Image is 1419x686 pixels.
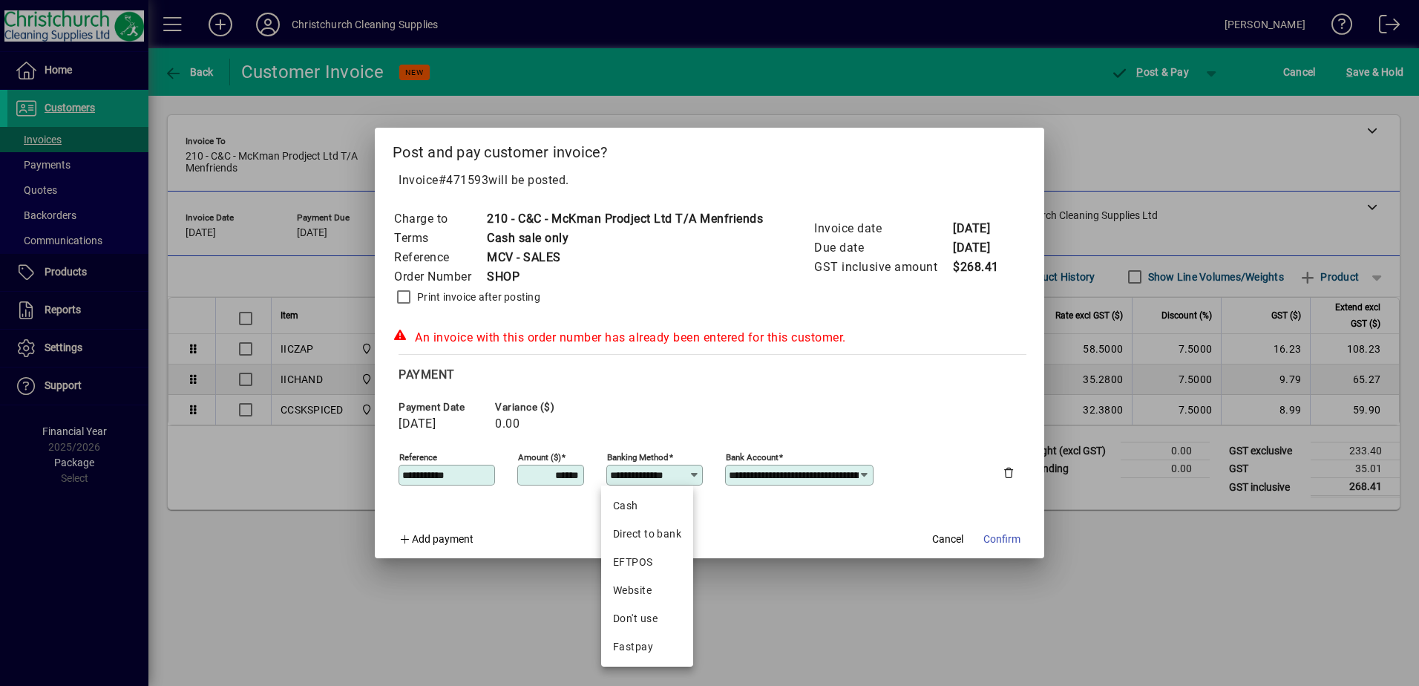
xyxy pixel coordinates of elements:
span: Payment [399,367,455,382]
div: Don't use [613,611,681,627]
div: Website [613,583,681,598]
span: Confirm [983,532,1020,547]
mat-option: Don't use [601,604,693,633]
div: Direct to bank [613,526,681,542]
mat-option: Fastpay [601,633,693,661]
span: Add payment [412,533,473,545]
td: [DATE] [952,238,1012,258]
span: Cancel [932,532,963,547]
td: GST inclusive amount [813,258,952,277]
td: Reference [393,248,486,267]
td: Due date [813,238,952,258]
label: Print invoice after posting [414,290,540,304]
div: EFTPOS [613,555,681,570]
mat-label: Banking method [607,452,669,463]
span: [DATE] [399,417,436,431]
button: Cancel [924,526,971,552]
td: MCV - SALES [486,248,763,267]
td: 210 - C&C - McKman Prodject Ltd T/A Menfriends [486,209,763,229]
mat-option: Direct to bank [601,520,693,548]
button: Add payment [393,526,479,552]
p: Invoice will be posted . [393,171,1026,189]
span: #471593 [439,173,489,187]
mat-option: Cash [601,491,693,520]
span: 0.00 [495,417,520,431]
td: Charge to [393,209,486,229]
div: Fastpay [613,639,681,655]
div: Cash [613,498,681,514]
span: Variance ($) [495,402,584,413]
mat-option: Website [601,576,693,604]
td: Terms [393,229,486,248]
td: SHOP [486,267,763,287]
div: An invoice with this order number has already been entered for this customer. [393,329,1026,347]
h2: Post and pay customer invoice? [375,128,1044,171]
mat-label: Reference [399,452,437,463]
td: Invoice date [813,219,952,238]
button: Confirm [977,526,1026,552]
td: [DATE] [952,219,1012,238]
td: $268.41 [952,258,1012,277]
span: Payment date [399,402,488,413]
td: Order Number [393,267,486,287]
mat-option: EFTPOS [601,548,693,576]
mat-label: Bank Account [726,452,779,463]
td: Cash sale only [486,229,763,248]
mat-label: Amount ($) [518,452,561,463]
